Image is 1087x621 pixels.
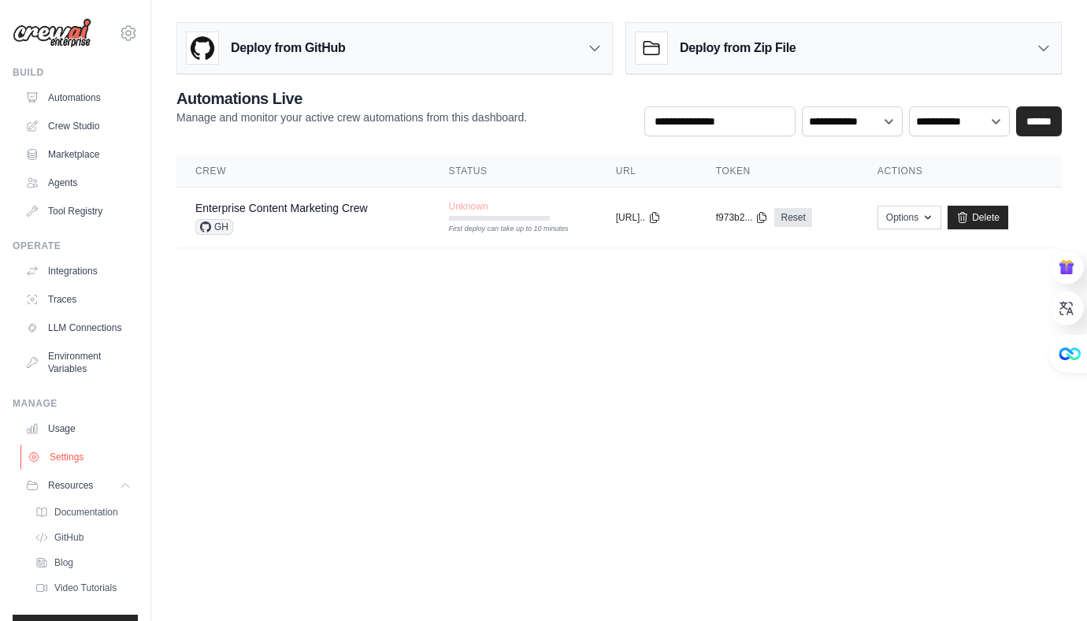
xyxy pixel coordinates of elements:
[19,344,138,381] a: Environment Variables
[13,397,138,410] div: Manage
[13,240,138,252] div: Operate
[19,315,138,340] a: LLM Connections
[176,110,527,125] p: Manage and monitor your active crew automations from this dashboard.
[19,199,138,224] a: Tool Registry
[176,87,527,110] h2: Automations Live
[176,155,430,188] th: Crew
[48,479,93,492] span: Resources
[195,202,368,214] a: Enterprise Content Marketing Crew
[20,444,139,470] a: Settings
[430,155,597,188] th: Status
[54,531,83,544] span: GitHub
[28,577,138,599] a: Video Tutorials
[774,208,811,227] a: Reset
[13,66,138,79] div: Build
[54,556,73,569] span: Blog
[597,155,697,188] th: URL
[19,287,138,312] a: Traces
[13,18,91,48] img: Logo
[19,416,138,441] a: Usage
[449,200,488,213] span: Unknown
[187,32,218,64] img: GitHub Logo
[449,224,550,235] div: First deploy can take up to 10 minutes
[19,258,138,284] a: Integrations
[877,206,941,229] button: Options
[28,552,138,574] a: Blog
[231,39,345,58] h3: Deploy from GitHub
[19,142,138,167] a: Marketplace
[195,219,233,235] span: GH
[680,39,796,58] h3: Deploy from Zip File
[697,155,859,188] th: Token
[19,473,138,498] button: Resources
[19,170,138,195] a: Agents
[54,506,118,519] span: Documentation
[19,85,138,110] a: Automations
[948,206,1008,229] a: Delete
[19,113,138,139] a: Crew Studio
[28,501,138,523] a: Documentation
[859,155,1062,188] th: Actions
[1008,545,1087,621] iframe: Chat Widget
[716,211,769,224] button: f973b2...
[54,582,117,594] span: Video Tutorials
[28,526,138,548] a: GitHub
